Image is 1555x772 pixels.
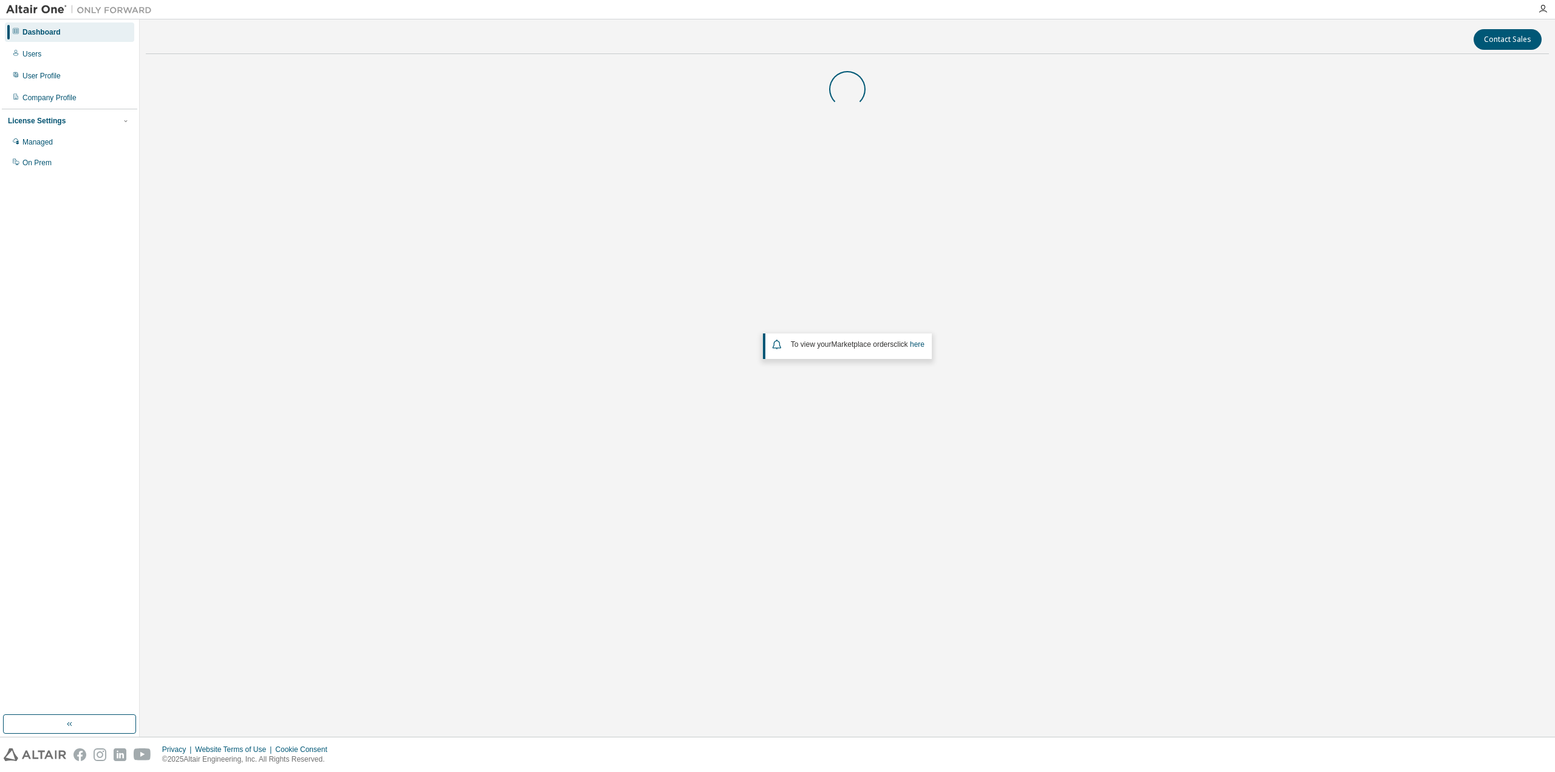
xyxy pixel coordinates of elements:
div: Cookie Consent [275,745,334,754]
div: Company Profile [22,93,77,103]
img: Altair One [6,4,158,16]
div: Users [22,49,41,59]
img: instagram.svg [94,748,106,761]
span: To view your click [791,340,924,349]
img: facebook.svg [73,748,86,761]
img: linkedin.svg [114,748,126,761]
div: Privacy [162,745,195,754]
div: User Profile [22,71,61,81]
a: here [910,340,924,349]
div: Dashboard [22,27,61,37]
img: altair_logo.svg [4,748,66,761]
div: On Prem [22,158,52,168]
div: Managed [22,137,53,147]
div: Website Terms of Use [195,745,275,754]
button: Contact Sales [1474,29,1542,50]
div: License Settings [8,116,66,126]
em: Marketplace orders [832,340,894,349]
p: © 2025 Altair Engineering, Inc. All Rights Reserved. [162,754,335,765]
img: youtube.svg [134,748,151,761]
